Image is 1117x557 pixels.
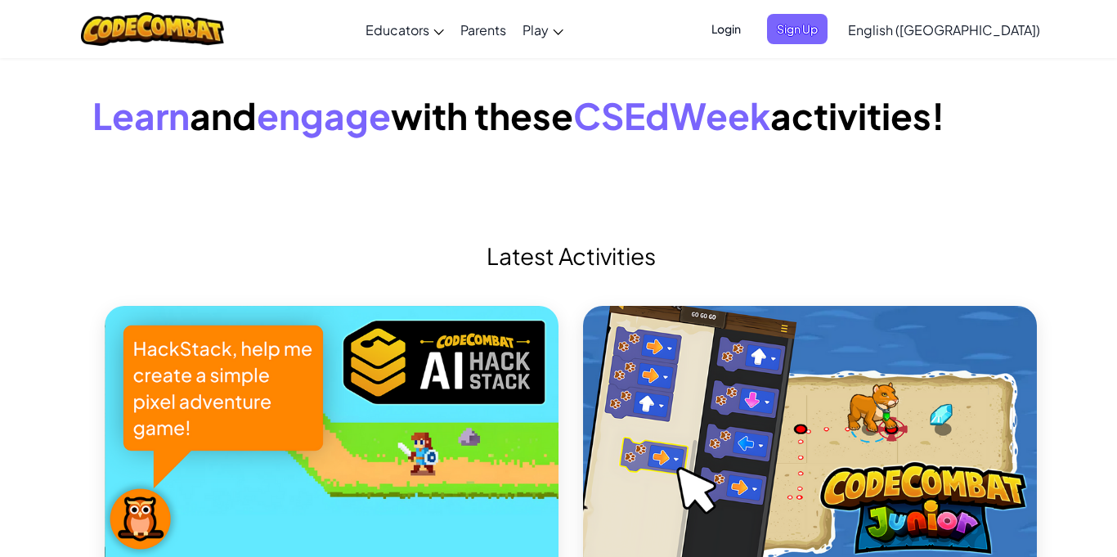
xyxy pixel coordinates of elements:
img: CodeCombat logo [81,12,224,46]
span: and [190,92,257,138]
a: Parents [452,7,514,52]
span: Learn [92,92,190,138]
span: activities! [770,92,944,138]
button: Sign Up [767,14,828,44]
a: Play [514,7,572,52]
span: CSEdWeek [573,92,770,138]
span: Educators [366,21,429,38]
h2: Latest Activities [105,239,1037,273]
span: English ([GEOGRAPHIC_DATA]) [848,21,1040,38]
button: Login [702,14,751,44]
span: with these [391,92,573,138]
span: Play [523,21,549,38]
span: engage [257,92,391,138]
a: Educators [357,7,452,52]
a: English ([GEOGRAPHIC_DATA]) [840,7,1048,52]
